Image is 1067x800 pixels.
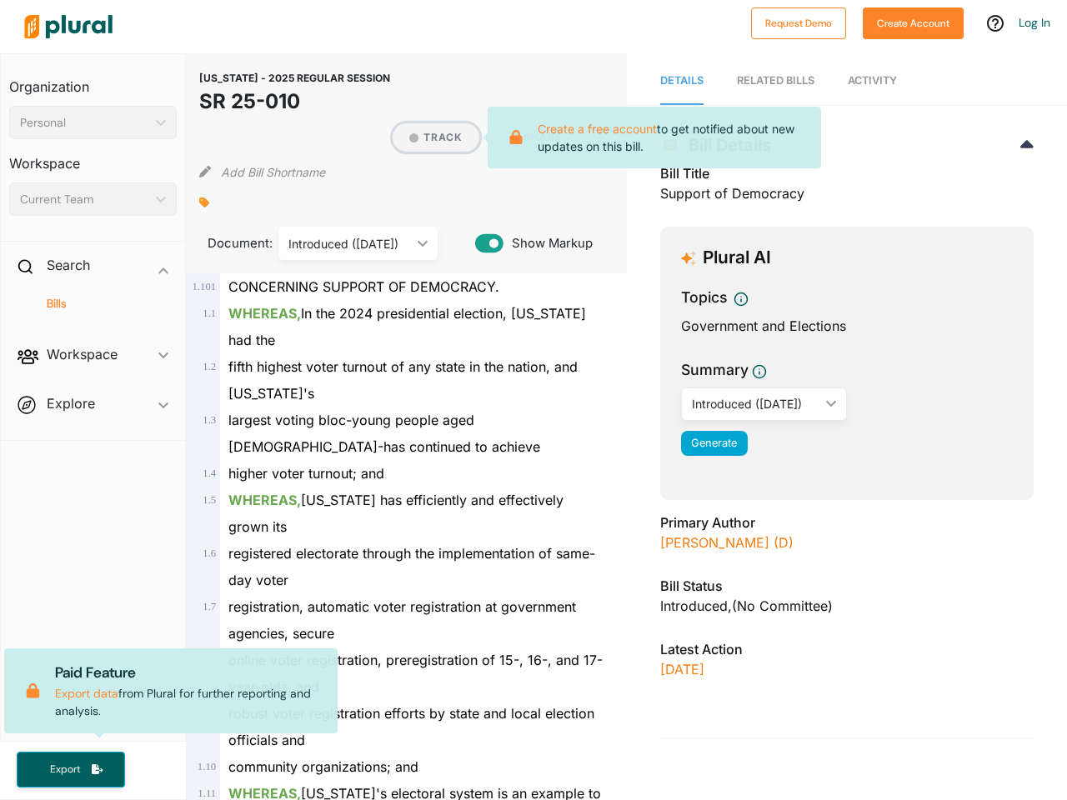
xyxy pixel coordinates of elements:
[55,662,324,683] p: Paid Feature
[486,123,585,152] button: Share
[660,512,1034,532] h3: Primary Author
[848,57,897,105] a: Activity
[681,287,727,308] h3: Topics
[737,72,814,88] div: RELATED BILLS
[228,412,540,455] span: largest voting bloc-young people aged [DEMOGRAPHIC_DATA]-has continued to achieve
[203,307,216,319] span: 1 . 1
[660,57,704,105] a: Details
[660,596,1034,616] div: Introduced , (no committee)
[228,278,499,295] span: CONCERNING SUPPORT OF DEMOCRACY.
[660,639,1034,659] h3: Latest Action
[692,395,819,412] div: Introduced ([DATE])
[199,72,390,84] span: [US_STATE] - 2025 REGULAR SESSION
[203,494,216,506] span: 1 . 5
[203,601,216,612] span: 1 . 7
[660,163,1034,183] h3: Bill Title
[660,576,1034,596] h3: Bill Status
[198,787,216,799] span: 1 . 11
[9,62,177,99] h3: Organization
[681,359,749,381] h3: Summary
[538,122,657,136] a: Create a free account
[55,662,324,720] p: from Plural for further reporting and analysis.
[751,13,846,31] a: Request Demo
[863,13,964,31] a: Create Account
[203,414,216,426] span: 1 . 3
[199,87,390,117] h1: SR 25-010
[228,305,586,348] span: In the 2024 presidential election, [US_STATE] had the
[199,190,209,215] div: Add tags
[288,235,411,252] div: Introduced ([DATE])
[199,234,258,252] span: Document:
[38,762,92,777] span: Export
[681,431,748,456] button: Generate
[660,74,704,87] span: Details
[228,492,301,508] ins: WHEREAS,
[198,761,216,772] span: 1 . 10
[660,659,1034,679] p: [DATE]
[228,705,594,748] span: robust voter registration efforts by state and local election officials and
[228,758,418,775] span: community organizations; and
[660,163,1034,213] div: Support of Democracy
[228,598,576,642] span: registration, automatic voter registration at government agencies, secure
[691,437,737,449] span: Generate
[26,296,168,312] a: Bills
[20,114,149,132] div: Personal
[660,534,794,551] a: [PERSON_NAME] (D)
[681,316,1013,336] div: Government and Elections
[203,467,216,479] span: 1 . 4
[203,547,216,559] span: 1 . 6
[192,281,216,292] span: 1 . 101
[863,7,964,39] button: Create Account
[503,234,593,252] span: Show Markup
[203,361,216,372] span: 1 . 2
[20,191,149,208] div: Current Team
[17,752,125,787] button: Export
[1019,15,1050,30] a: Log In
[228,652,603,695] span: online voter registration, preregistration of 15-, 16-, and 17-year-olds, and
[737,57,814,105] a: RELATED BILLS
[47,256,90,274] h2: Search
[751,7,846,39] button: Request Demo
[538,120,807,155] p: to get notified about new updates on this bill.
[703,247,771,268] h3: Plural AI
[55,686,118,701] a: Export data
[228,492,564,535] span: [US_STATE] has efficiently and effectively grown its
[228,545,595,588] span: registered electorate through the implementation of same-day voter
[228,465,384,482] span: higher voter turnout; and
[221,158,325,185] button: Add Bill Shortname
[228,305,301,322] ins: WHEREAS,
[9,139,177,176] h3: Workspace
[393,123,479,152] button: Track
[848,74,897,87] span: Activity
[228,358,578,402] span: fifth highest voter turnout of any state in the nation, and [US_STATE]'s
